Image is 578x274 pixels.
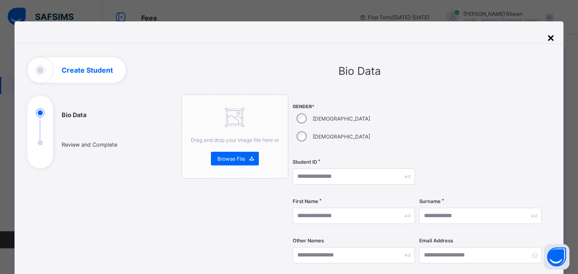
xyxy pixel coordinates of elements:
label: Student ID [293,159,317,165]
label: Email Address [419,238,453,244]
span: Browse File [217,156,245,162]
button: Open asap [544,244,569,270]
span: Drag and drop your image file here or [191,137,279,143]
span: Bio Data [338,65,381,77]
h1: Create Student [62,67,113,74]
span: Gender [293,104,415,109]
div: × [547,30,555,44]
label: [DEMOGRAPHIC_DATA] [313,133,370,140]
div: Drag and drop your image file here orBrowse File [181,94,288,179]
label: [DEMOGRAPHIC_DATA] [313,115,370,122]
label: Surname [419,198,441,204]
label: First Name [293,198,318,204]
label: Other Names [293,238,324,244]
